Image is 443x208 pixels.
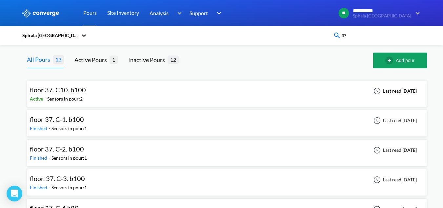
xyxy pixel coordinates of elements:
div: Last read [DATE] [370,87,419,95]
div: Last read [DATE] [370,117,419,125]
span: Finished [30,126,49,131]
span: 13 [53,55,64,63]
div: Sensors in pour: 2 [47,95,83,103]
span: floor. 37. C-3. b100 [30,174,85,182]
div: Inactive Pours [128,55,168,64]
div: All Pours [27,55,53,64]
span: 1 [110,56,118,64]
span: Support [190,9,208,17]
div: Last read [DATE] [370,146,419,154]
span: floor 37. C-2. b100 [30,145,84,153]
span: floor 37. C10. b100 [30,86,86,94]
div: Sensors in pour: 1 [51,125,87,132]
div: Spirala [GEOGRAPHIC_DATA] [22,32,78,39]
span: - [49,155,51,161]
span: Spirala [GEOGRAPHIC_DATA] [353,13,411,18]
span: - [44,96,47,102]
div: Sensors in pour: 1 [51,184,87,191]
span: Finished [30,185,49,190]
a: floor 37. C10. b100Active-Sensors in pour:2Last read [DATE] [27,88,427,93]
img: logo_ewhite.svg [22,9,60,17]
img: icon-search-blue.svg [333,32,341,39]
span: Finished [30,155,49,161]
div: Last read [DATE] [370,176,419,184]
span: Active [30,96,44,102]
button: Add pour [373,53,427,68]
input: Type your pour name [341,32,420,39]
a: floor 37. C-2. b100Finished-Sensors in pour:1Last read [DATE] [27,147,427,152]
div: Open Intercom Messenger [7,186,22,201]
span: - [49,126,51,131]
img: add-circle-outline.svg [385,57,396,64]
img: downArrow.svg [411,9,422,17]
a: floor. 37. C-3. b100Finished-Sensors in pour:1Last read [DATE] [27,176,427,182]
div: Sensors in pour: 1 [51,154,87,162]
img: downArrow.svg [212,9,223,17]
img: downArrow.svg [173,9,183,17]
span: Analysis [150,9,169,17]
span: floor 37. C-1. b100 [30,115,84,123]
a: floor 37. C-1. b100Finished-Sensors in pour:1Last read [DATE] [27,117,427,123]
span: 12 [168,56,179,64]
span: - [49,185,51,190]
div: Active Pours [74,55,110,64]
